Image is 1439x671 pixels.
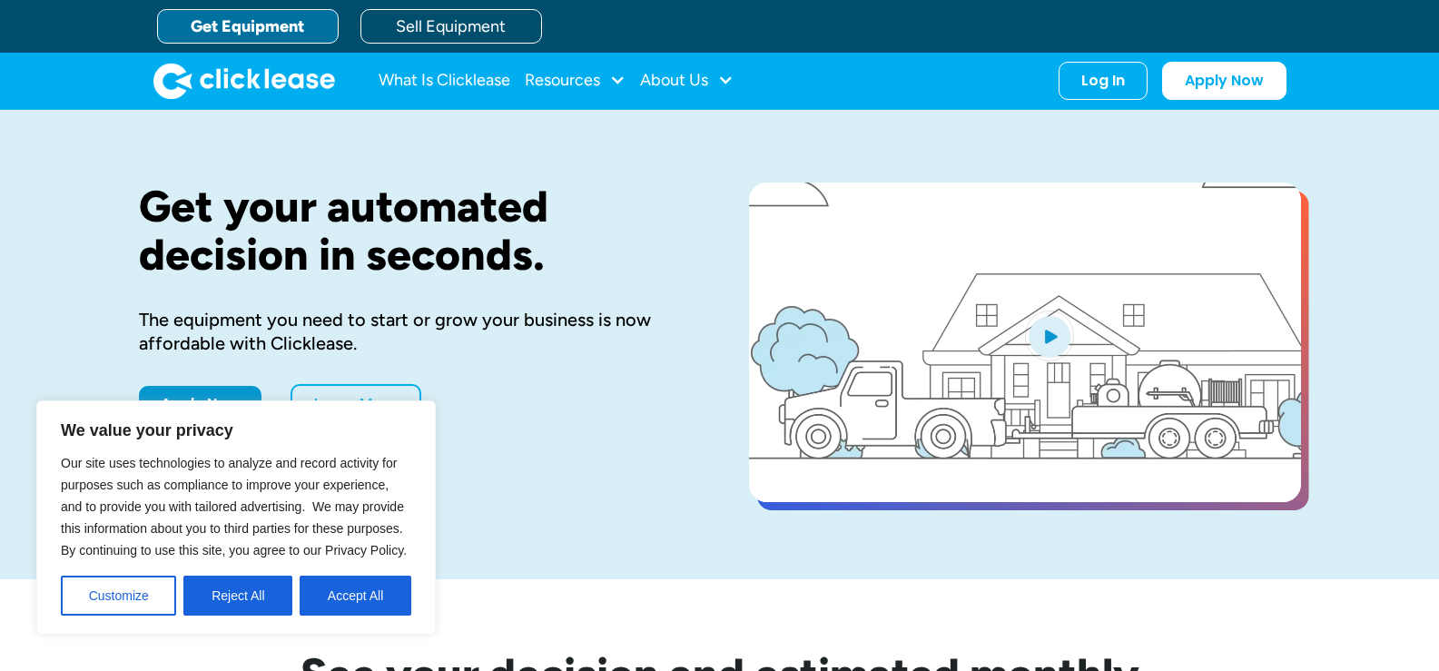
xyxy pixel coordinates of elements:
div: Resources [525,63,626,99]
a: Apply Now [139,386,261,422]
div: About Us [640,63,734,99]
div: Log In [1081,72,1125,90]
a: Get Equipment [157,9,339,44]
a: open lightbox [749,183,1301,502]
h1: Get your automated decision in seconds. [139,183,691,279]
p: We value your privacy [61,419,411,441]
img: Blue play button logo on a light blue circular background [1025,311,1074,361]
button: Accept All [300,576,411,616]
a: home [153,63,335,99]
a: What Is Clicklease [379,63,510,99]
button: Reject All [183,576,292,616]
button: Customize [61,576,176,616]
a: Learn More [291,384,421,424]
span: Our site uses technologies to analyze and record activity for purposes such as compliance to impr... [61,456,407,558]
img: Clicklease logo [153,63,335,99]
a: Apply Now [1162,62,1286,100]
a: Sell Equipment [360,9,542,44]
div: The equipment you need to start or grow your business is now affordable with Clicklease. [139,308,691,355]
div: We value your privacy [36,400,436,635]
